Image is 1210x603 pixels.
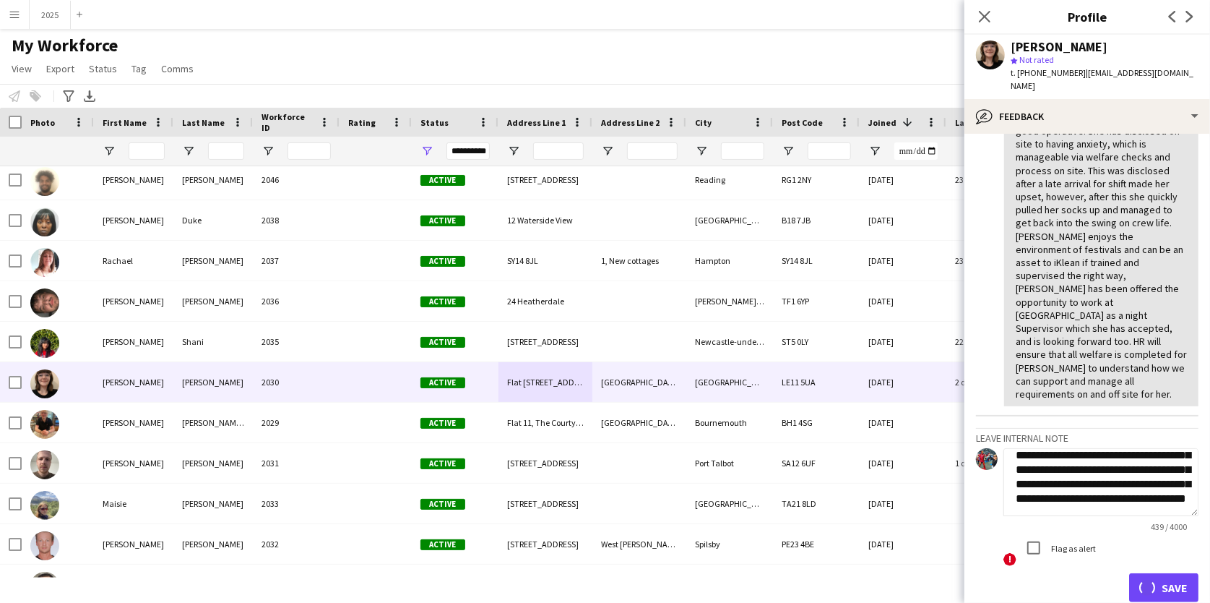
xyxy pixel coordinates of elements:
button: Open Filter Menu [420,145,433,158]
span: Active [420,296,465,307]
div: Spilsby [686,524,773,564]
label: Flag as alert [1048,543,1096,554]
input: First Name Filter Input [129,142,165,160]
button: Open Filter Menu [262,145,275,158]
div: [PERSON_NAME] [94,160,173,200]
div: [PERSON_NAME] [94,200,173,240]
div: 2029 [253,403,340,442]
span: Active [420,175,465,186]
div: [GEOGRAPHIC_DATA] [592,362,686,402]
button: Open Filter Menu [695,145,708,158]
div: [DATE] [860,524,946,564]
a: Tag [126,59,152,78]
div: [GEOGRAPHIC_DATA] [686,200,773,240]
div: [PERSON_NAME] [94,281,173,321]
div: 1 day [946,443,1033,483]
div: 2032 [253,524,340,564]
div: 12 Waterside View [498,200,592,240]
div: [DATE] [860,200,946,240]
div: [PERSON_NAME] came to join us at [GEOGRAPHIC_DATA] and has completed Boomtown also, [PERSON_NAME]... [1016,72,1187,401]
div: [PERSON_NAME] [94,443,173,483]
span: ! [1003,553,1016,566]
a: View [6,59,38,78]
div: [DATE] [860,160,946,200]
span: Address Line 2 [601,117,660,128]
div: [PERSON_NAME] [94,524,173,564]
div: 2035 [253,322,340,362]
div: [PERSON_NAME] [173,524,253,564]
span: Not rated [1019,54,1054,65]
span: Last Name [182,117,225,128]
div: [DATE] [860,241,946,281]
div: SY14 8JL [498,241,592,281]
div: [PERSON_NAME] [94,322,173,362]
div: BH1 4SG [773,403,860,442]
div: Maisie [94,484,173,523]
div: 2037 [253,241,340,281]
span: Active [420,337,465,348]
input: Last Name Filter Input [208,142,244,160]
div: [PERSON_NAME] [173,362,253,402]
div: B18 7JB [773,200,860,240]
button: Open Filter Menu [182,145,195,158]
span: My Workforce [12,35,118,56]
span: Active [420,499,465,510]
img: Shaun Rodrigues [30,167,59,196]
div: Flat [STREET_ADDRESS] [498,362,592,402]
span: Joined [868,117,896,128]
app-action-btn: Export XLSX [81,87,98,105]
div: TF1 6YP [773,281,860,321]
div: [STREET_ADDRESS] [498,322,592,362]
span: Photo [30,117,55,128]
div: 1, New cottages [592,241,686,281]
span: t. [PHONE_NUMBER] [1011,67,1086,78]
input: Joined Filter Input [894,142,938,160]
button: Open Filter Menu [103,145,116,158]
div: 2036 [253,281,340,321]
span: Last job [955,117,988,128]
div: [GEOGRAPHIC_DATA] [686,362,773,402]
div: [PERSON_NAME] [173,241,253,281]
a: Status [83,59,123,78]
div: [PERSON_NAME] [173,443,253,483]
div: Port Talbot [686,443,773,483]
div: 23 days [946,241,1033,281]
div: [PERSON_NAME] [94,362,173,402]
div: [PERSON_NAME] [173,281,253,321]
h3: Leave internal note [976,432,1198,445]
div: Shani [173,322,253,362]
img: Nirfa Shani [30,329,59,358]
span: 439 / 4000 [1139,521,1198,532]
div: [DATE] [860,362,946,402]
span: Active [420,377,465,388]
div: RG1 2NY [773,160,860,200]
div: [STREET_ADDRESS] [498,524,592,564]
span: Active [420,458,465,469]
div: ST5 0LY [773,322,860,362]
div: [PERSON_NAME] [94,403,173,442]
span: View [12,62,32,75]
input: Post Code Filter Input [808,142,851,160]
div: 2 days [946,362,1033,402]
div: TA21 8LD [773,484,860,523]
div: [PERSON_NAME] and Leegomery, [PERSON_NAME] and Wrekin [686,281,773,321]
div: Duke [173,200,253,240]
span: Active [420,418,465,429]
div: [DATE] [860,403,946,442]
div: [GEOGRAPHIC_DATA] [686,484,773,523]
div: Flat 11, The Courtyard [498,403,592,442]
span: Tag [131,62,147,75]
span: Export [46,62,74,75]
div: [STREET_ADDRESS] [498,443,592,483]
div: 24 Heatherdale [498,281,592,321]
div: 2031 [253,443,340,483]
div: [PERSON_NAME] [173,160,253,200]
div: [PERSON_NAME][GEOGRAPHIC_DATA] [173,403,253,442]
span: Post Code [782,117,823,128]
span: Active [420,256,465,267]
div: West [PERSON_NAME] [592,524,686,564]
div: [PERSON_NAME] [1011,40,1107,54]
div: [GEOGRAPHIC_DATA] [592,403,686,442]
span: | [EMAIL_ADDRESS][DOMAIN_NAME] [1011,67,1193,91]
div: [DATE] [860,281,946,321]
